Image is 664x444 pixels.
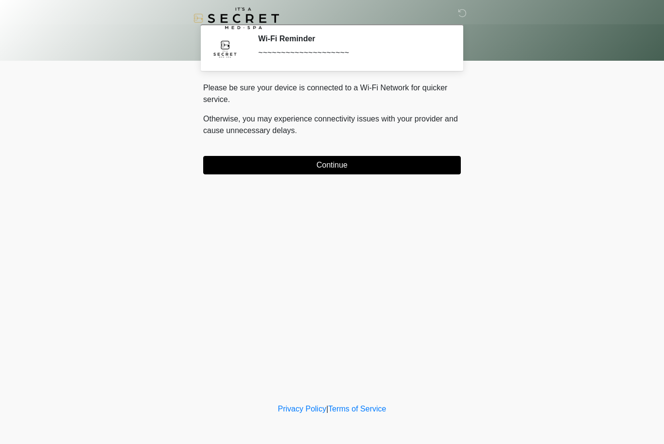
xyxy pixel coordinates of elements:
span: . [295,126,297,135]
a: Terms of Service [328,405,386,413]
p: Please be sure your device is connected to a Wi-Fi Network for quicker service. [203,82,461,105]
img: Agent Avatar [210,34,240,63]
h2: Wi-Fi Reminder [258,34,446,43]
div: ~~~~~~~~~~~~~~~~~~~~ [258,47,446,59]
p: Otherwise, you may experience connectivity issues with your provider and cause unnecessary delays [203,113,461,137]
button: Continue [203,156,461,174]
a: | [326,405,328,413]
a: Privacy Policy [278,405,327,413]
img: It's A Secret Med Spa Logo [193,7,279,29]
